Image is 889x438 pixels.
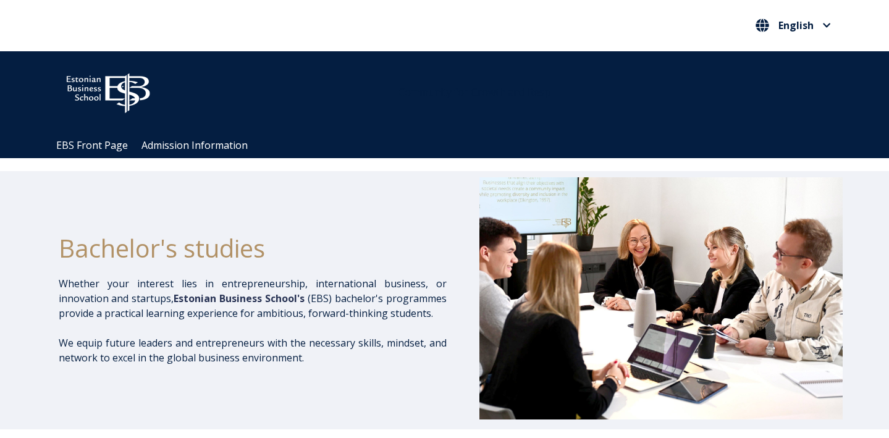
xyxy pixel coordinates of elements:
[398,85,550,99] span: Community for Growth and Resp
[59,233,447,264] h1: Bachelor's studies
[752,15,834,35] button: English
[174,292,305,305] span: Estonian Business School's
[752,15,834,36] nav: Select your language
[59,276,447,321] p: Whether your interest lies in entrepreneurship, international business, or innovation and startup...
[56,64,161,117] img: ebs_logo2016_white
[59,335,447,365] p: We equip future leaders and entrepreneurs with the necessary skills, mindset, and network to exce...
[778,20,814,30] span: English
[49,133,853,158] div: Navigation Menu
[141,138,248,152] a: Admission Information
[479,177,843,419] img: Bachelor's at EBS
[56,138,128,152] a: EBS Front Page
